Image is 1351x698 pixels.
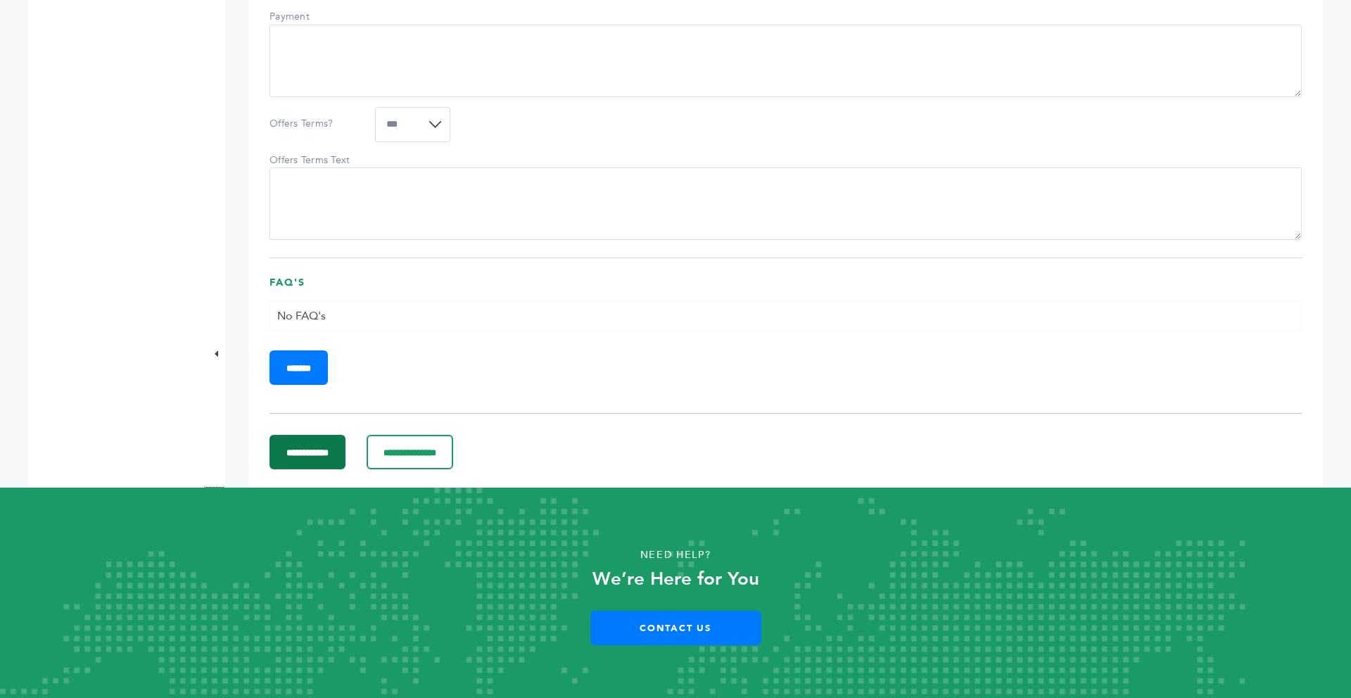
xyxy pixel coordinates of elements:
label: Offers Terms? [269,117,368,131]
span: No FAQ's [277,308,326,324]
h3: FAQ's [269,276,1302,300]
label: Offers Terms Text [269,153,368,167]
label: Payment [269,10,368,24]
p: Need Help? [68,545,1283,566]
strong: We’re Here for You [592,566,759,592]
a: Contact Us [590,611,761,645]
